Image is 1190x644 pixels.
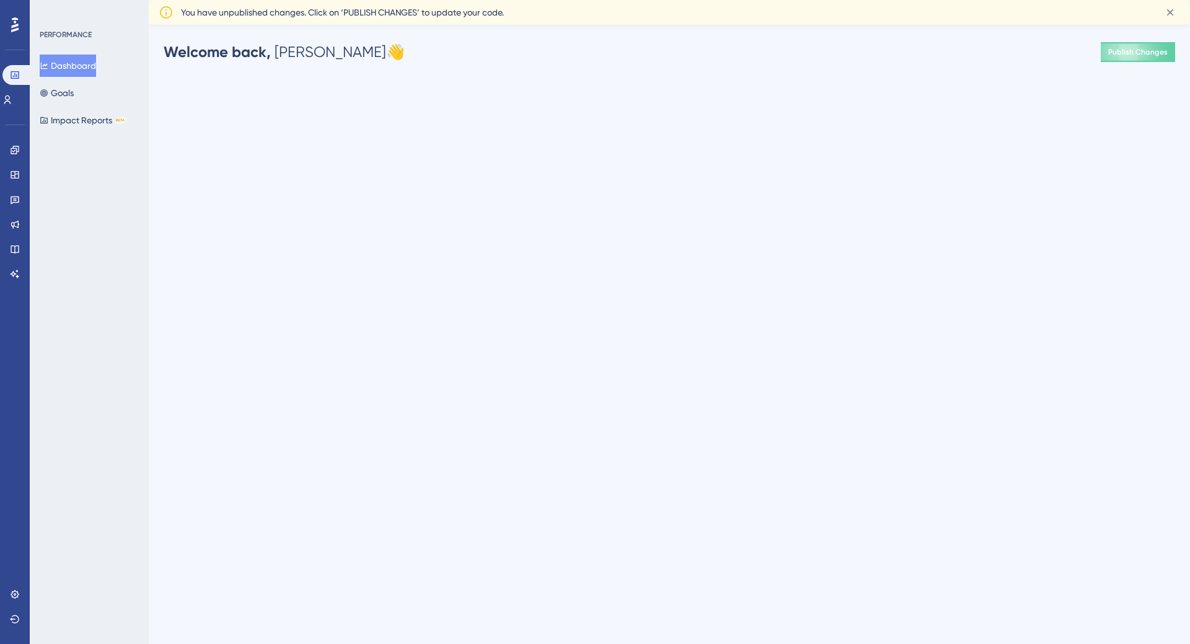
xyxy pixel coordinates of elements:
div: PERFORMANCE [40,30,92,40]
span: Welcome back, [164,43,271,61]
button: Impact ReportsBETA [40,109,126,131]
div: [PERSON_NAME] 👋 [164,42,405,62]
button: Dashboard [40,55,96,77]
button: Goals [40,82,74,104]
span: Publish Changes [1108,47,1168,57]
button: Publish Changes [1101,42,1175,62]
span: You have unpublished changes. Click on ‘PUBLISH CHANGES’ to update your code. [181,5,504,20]
div: BETA [115,117,126,123]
